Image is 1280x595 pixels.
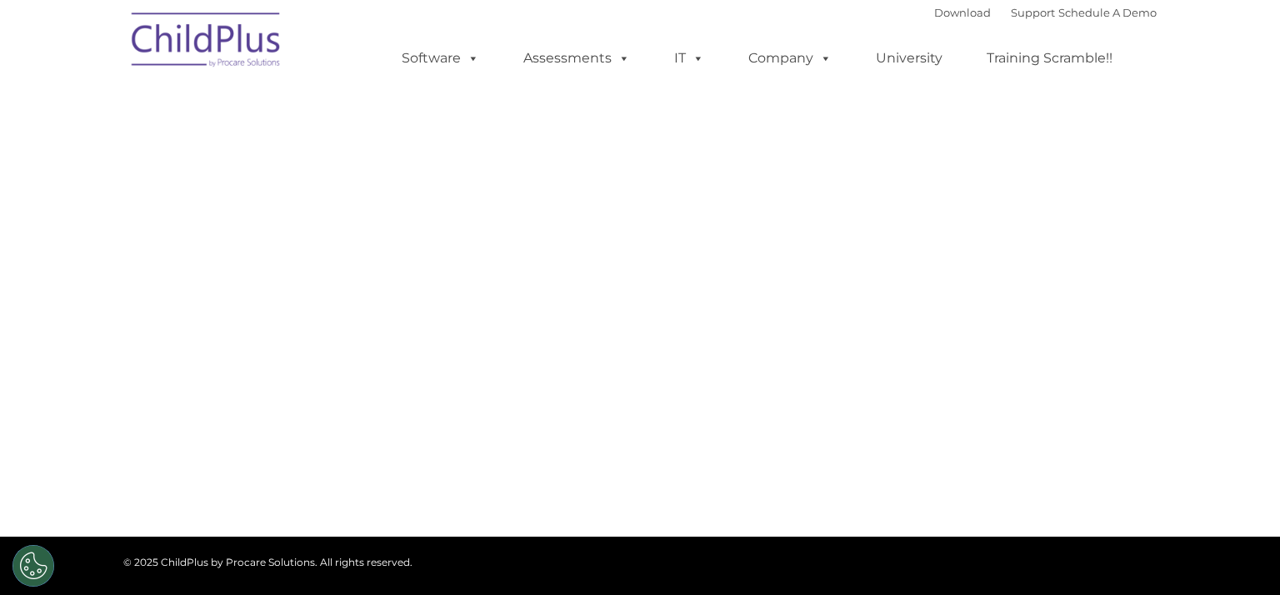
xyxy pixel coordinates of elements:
[732,42,848,75] a: Company
[934,6,991,19] a: Download
[859,42,959,75] a: University
[1011,6,1055,19] a: Support
[657,42,721,75] a: IT
[934,6,1157,19] font: |
[12,545,54,587] button: Cookies Settings
[970,42,1129,75] a: Training Scramble!!
[507,42,647,75] a: Assessments
[1058,6,1157,19] a: Schedule A Demo
[123,556,412,568] span: © 2025 ChildPlus by Procare Solutions. All rights reserved.
[385,42,496,75] a: Software
[123,1,290,84] img: ChildPlus by Procare Solutions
